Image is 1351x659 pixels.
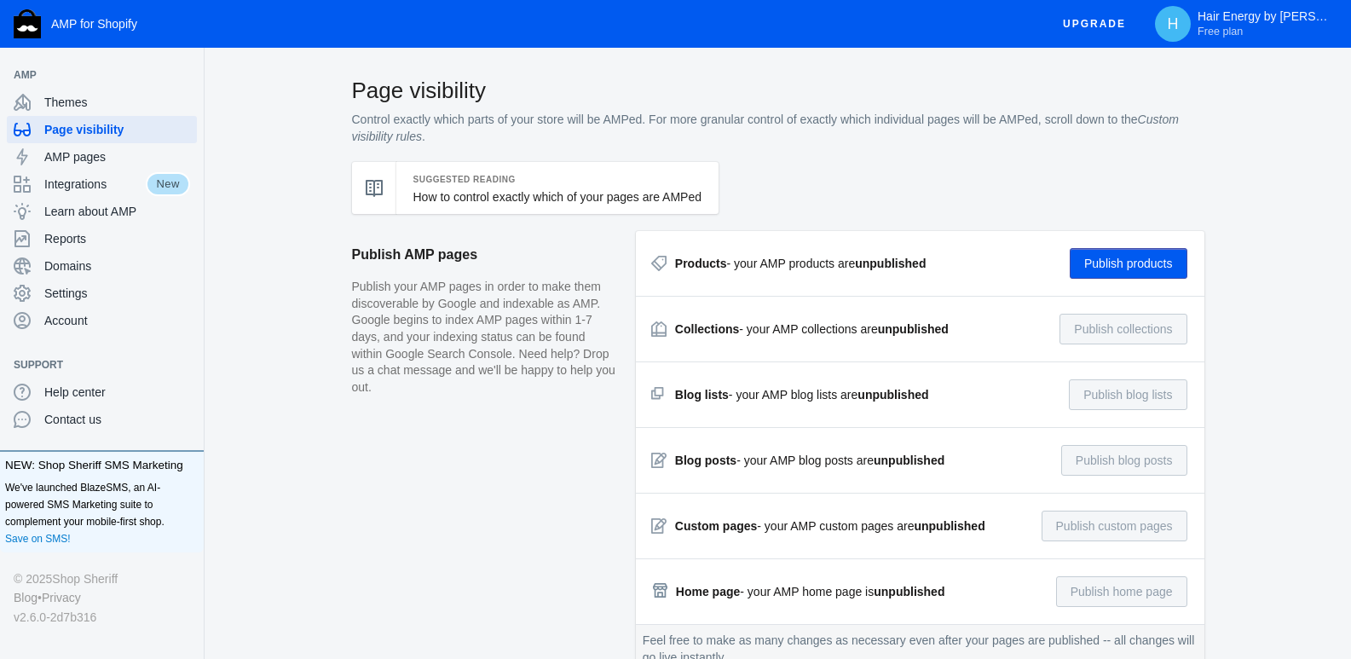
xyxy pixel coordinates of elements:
[675,321,949,338] div: - your AMP collections are
[413,171,702,188] h5: Suggested Reading
[878,322,949,336] strong: unpublished
[5,530,71,547] a: Save on SMS!
[675,454,736,467] strong: Blog posts
[1049,9,1140,40] button: Upgrade
[44,94,190,111] span: Themes
[1070,248,1187,279] button: Publish products
[352,113,1179,143] i: Custom visibility rules
[14,66,173,84] span: AMP
[914,519,984,533] strong: unpublished
[14,569,190,588] div: © 2025
[44,384,190,401] span: Help center
[1266,574,1331,639] iframe: Drift Widget Chat Controller
[855,257,926,270] strong: unpublished
[1042,511,1187,541] button: Publish custom pages
[675,322,739,336] strong: Collections
[857,388,928,402] strong: unpublished
[44,257,190,275] span: Domains
[14,356,173,373] span: Support
[1164,15,1181,32] span: H
[44,411,190,428] span: Contact us
[676,583,945,600] div: - your AMP home page is
[7,252,197,280] a: Domains
[146,172,190,196] span: New
[51,17,137,31] span: AMP for Shopify
[1061,445,1187,476] button: Publish blog posts
[44,176,146,193] span: Integrations
[7,171,197,198] a: IntegrationsNew
[44,312,190,329] span: Account
[352,279,619,396] p: Publish your AMP pages in order to make them discoverable by Google and indexable as AMP. Google ...
[14,588,38,607] a: Blog
[874,585,944,598] strong: unpublished
[413,190,702,204] a: How to control exactly which of your pages are AMPed
[7,225,197,252] a: Reports
[44,121,190,138] span: Page visibility
[44,148,190,165] span: AMP pages
[42,588,81,607] a: Privacy
[675,519,757,533] strong: Custom pages
[675,452,944,469] div: - your AMP blog posts are
[874,454,944,467] strong: unpublished
[7,307,197,334] a: Account
[352,112,1204,145] p: Control exactly which parts of your store will be AMPed. For more granular control of exactly whi...
[173,72,200,78] button: Add a sales channel
[1056,576,1187,607] button: Publish home page
[7,143,197,171] a: AMP pages
[675,388,729,402] strong: Blog lists
[44,285,190,302] span: Settings
[44,230,190,247] span: Reports
[7,280,197,307] a: Settings
[1059,314,1186,344] button: Publish collections
[52,569,118,588] a: Shop Sheriff
[675,386,929,403] div: - your AMP blog lists are
[7,406,197,433] a: Contact us
[7,116,197,143] a: Page visibility
[1198,25,1243,38] span: Free plan
[14,608,190,627] div: v2.6.0-2d7b316
[1069,379,1186,410] button: Publish blog lists
[14,588,190,607] div: •
[44,203,190,220] span: Learn about AMP
[675,257,727,270] strong: Products
[1063,9,1126,39] span: Upgrade
[14,9,41,38] img: Shop Sheriff Logo
[7,89,197,116] a: Themes
[675,255,927,272] div: - your AMP products are
[352,75,1204,106] h2: Page visibility
[1198,9,1334,38] p: Hair Energy by [PERSON_NAME]
[676,585,740,598] strong: Home page
[675,517,985,535] div: - your AMP custom pages are
[352,231,619,279] h2: Publish AMP pages
[173,361,200,368] button: Add a sales channel
[7,198,197,225] a: Learn about AMP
